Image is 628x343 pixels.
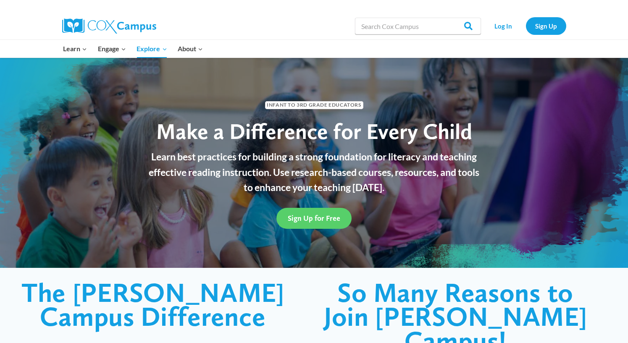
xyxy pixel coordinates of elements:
span: Learn [63,43,87,54]
span: About [178,43,203,54]
span: Infant to 3rd Grade Educators [265,101,363,109]
nav: Secondary Navigation [485,17,566,34]
nav: Primary Navigation [58,40,208,58]
span: Engage [98,43,126,54]
span: The [PERSON_NAME] Campus Difference [21,276,284,333]
input: Search Cox Campus [355,18,481,34]
p: Learn best practices for building a strong foundation for literacy and teaching effective reading... [144,149,484,195]
img: Cox Campus [62,18,156,34]
span: Sign Up for Free [288,214,340,223]
a: Log In [485,17,522,34]
a: Sign Up [526,17,566,34]
span: Make a Difference for Every Child [156,118,472,144]
a: Sign Up for Free [276,208,352,228]
span: Explore [137,43,167,54]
